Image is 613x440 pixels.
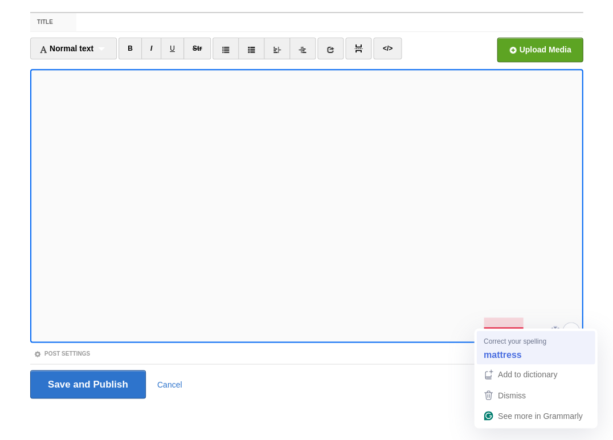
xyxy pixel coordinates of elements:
[39,44,93,53] span: Normal text
[161,38,184,59] a: U
[118,38,142,59] a: B
[30,370,146,398] input: Save and Publish
[183,38,211,59] a: Str
[193,44,202,52] del: Str
[373,38,401,59] a: </>
[30,13,76,31] label: Title
[34,350,90,356] a: Post Settings
[354,44,362,52] img: pagebreak-icon.png
[157,380,182,389] a: Cancel
[141,38,161,59] a: I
